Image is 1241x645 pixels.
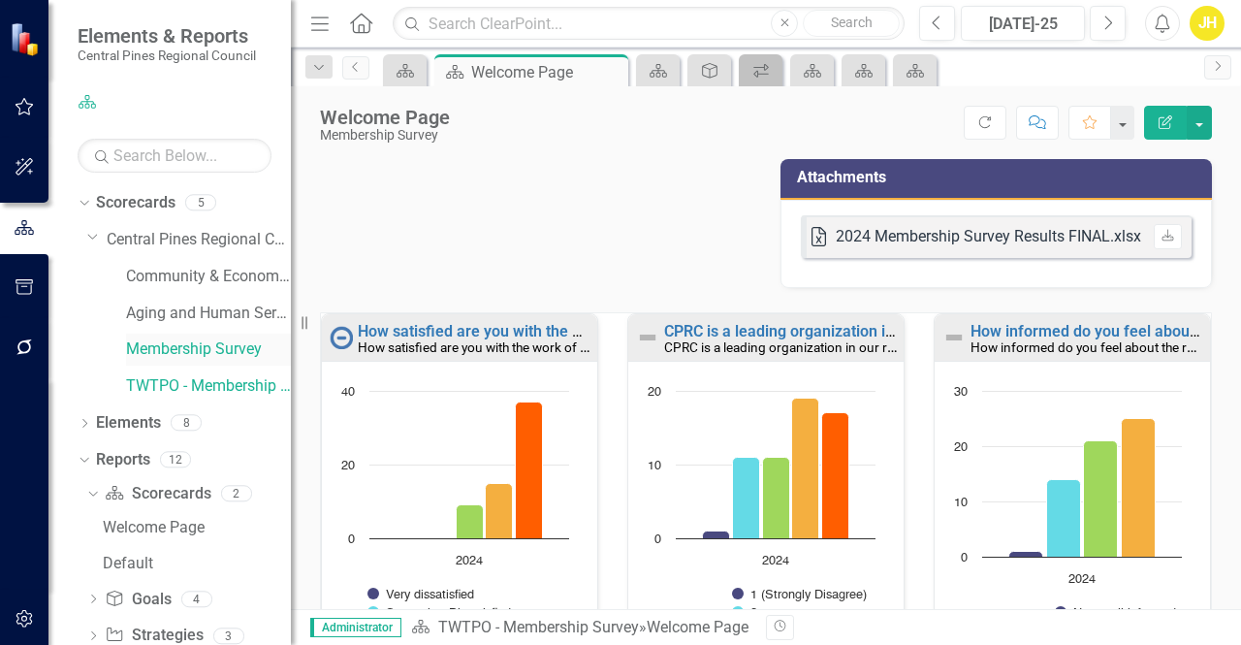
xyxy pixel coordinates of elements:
div: Welcome Page [320,107,450,128]
path: 2024, 37. Very Satisfied. [516,403,543,539]
g: Not at all informed, bar series 1 of 4 with 1 bar. [1008,552,1042,558]
path: 2024, 11. 3. [762,458,789,539]
div: 5 [185,195,216,211]
div: 2 [221,485,252,501]
a: Membership Survey [126,339,291,361]
a: Scorecards [105,483,210,505]
input: Search ClearPoint... [393,7,905,41]
a: Welcome Page [98,512,291,543]
div: Default [103,555,291,572]
a: Aging and Human Services [126,303,291,325]
a: TWTPO - Membership Survey [126,375,291,398]
div: Membership Survey [320,128,450,143]
text: 2024 [456,555,483,567]
a: Reports [96,449,150,471]
text: 10 [954,497,968,509]
a: Elements [96,412,161,435]
text: 30 [954,386,968,399]
text: 0 [654,533,661,546]
div: 12 [160,452,191,468]
text: 20 [648,386,661,399]
text: 20 [341,460,355,472]
img: ClearPoint Strategy [10,21,44,55]
path: 2024, 1. 1 (Strongly Disagree). [702,532,729,539]
a: TWTPO - Membership Survey [438,618,639,636]
small: CPRC is a leading organization in our region [664,338,920,356]
text: 2024 [1068,573,1096,586]
button: Search [803,10,900,37]
path: 2024, 25. Very informed. [1121,419,1155,558]
g: 1 (Strongly Disagree), bar series 1 of 5 with 1 bar. [702,532,729,539]
img: Not Defined [942,326,966,349]
a: Scorecards [96,192,175,214]
g: A little informed, bar series 2 of 4 with 1 bar. [1046,480,1080,558]
button: JH [1190,6,1225,41]
a: How satisfied are you with the work of CPRC in the past year? [358,322,786,340]
div: [DATE]-25 [968,13,1078,36]
div: » [411,617,751,639]
path: 2024, 15. Somewhat Satisfied . [486,484,513,539]
a: Goals [105,589,171,611]
div: Welcome Page [647,618,748,636]
img: Not Defined [636,326,659,349]
a: Central Pines Regional Council Strategic Plan [107,229,291,251]
small: Central Pines Regional Council [78,48,256,63]
a: Default [98,548,291,579]
g: 4, bar series 4 of 5 with 1 bar. [791,399,818,539]
path: 2024, 14. A little informed. [1046,480,1080,558]
g: Very informed, bar series 4 of 4 with 1 bar. [1121,419,1155,558]
button: [DATE]-25 [961,6,1085,41]
g: Neither satisfied nor dissatisfied, bar series 3 of 5 with 1 bar. [457,505,484,539]
path: 2024, 19. 4. [791,399,818,539]
path: 2024, 9. Neither satisfied nor dissatisfied. [457,505,484,539]
g: Very Satisfied, bar series 5 of 5 with 1 bar. [516,403,543,539]
g: Somewhat Satisfied , bar series 4 of 5 with 1 bar. [486,484,513,539]
span: Administrator [310,618,401,637]
div: Welcome Page [103,519,291,536]
div: 3 [213,628,244,644]
button: Show 1 (Strongly Disagree) [732,587,868,601]
text: 0 [348,533,355,546]
div: 8 [171,415,202,432]
img: No Information [330,326,353,349]
button: Show 2 [732,605,757,620]
button: Show Somewhat Dissatisfied [367,605,511,620]
div: 2024 Membership Survey Results FINAL.xlsx [836,226,1141,248]
path: 2024, 1. Not at all informed. [1008,552,1042,558]
span: Search [831,15,873,30]
path: 2024, 11. 2. [732,458,759,539]
a: CPRC is a leading organization in our region [664,322,970,340]
text: 10 [648,460,661,472]
path: 2024, 17. 5 (Strongly Agree). [821,413,848,539]
g: 5 (Strongly Agree), bar series 5 of 5 with 1 bar. [821,413,848,539]
a: Community & Economic Development [126,266,291,288]
text: 0 [961,552,968,564]
input: Search Below... [78,139,271,173]
text: 40 [341,386,355,399]
text: 2024 [762,555,789,567]
div: Welcome Page [471,60,623,84]
g: 2, bar series 2 of 5 with 1 bar. [732,458,759,539]
span: Elements & Reports [78,24,256,48]
small: How satisfied are you with the work of CPRC in the past year? [358,338,709,356]
path: 2024, 21. Informed. [1083,441,1117,558]
g: Informed, bar series 3 of 4 with 1 bar. [1083,441,1117,558]
button: Show Very dissatisfied [367,587,476,601]
div: 4 [181,591,212,607]
h3: Attachments [797,169,1202,186]
g: 3, bar series 3 of 5 with 1 bar. [762,458,789,539]
text: 20 [954,441,968,454]
button: Show Not at all informed [1055,605,1174,620]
